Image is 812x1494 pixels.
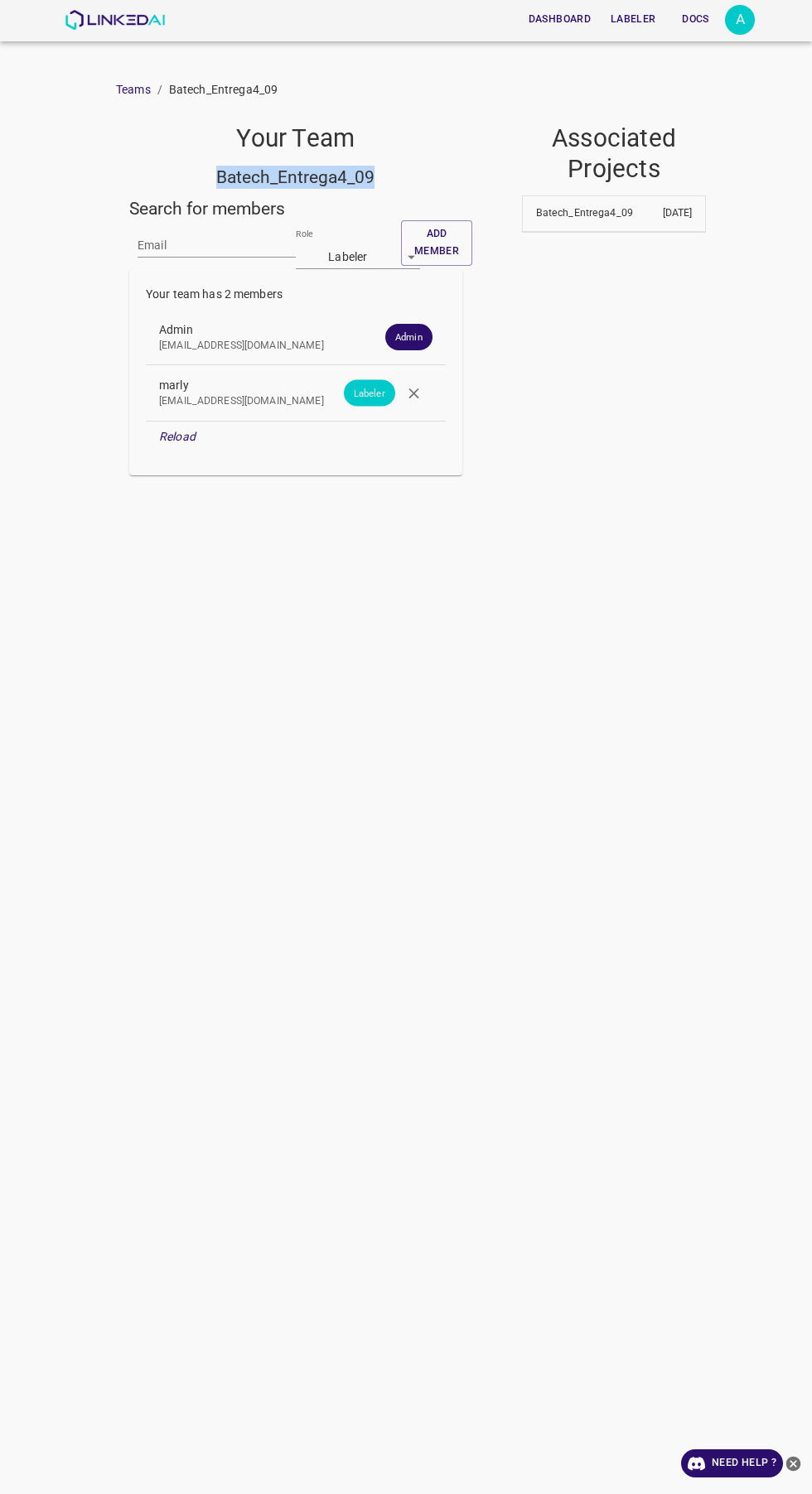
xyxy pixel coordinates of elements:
[783,1449,804,1477] button: close-help
[604,6,662,33] button: Labeler
[159,377,406,394] span: marly
[296,245,420,269] div: Labeler
[159,394,406,409] p: [EMAIL_ADDRESS][DOMAIN_NAME]
[536,206,614,221] p: Batech_Entrega4_09
[523,196,706,232] div: Batech_Entrega4_09[DATE]
[522,123,707,184] h4: Associated Projects
[159,321,406,339] span: Admin
[296,227,313,239] label: Role
[522,6,597,33] button: Dashboard
[129,166,462,189] h5: Batech_Entrega4_09
[681,1449,783,1477] a: Need Help ?
[601,2,665,36] a: Labeler
[725,5,755,35] div: A
[159,339,406,354] p: [EMAIL_ADDRESS][DOMAIN_NAME]
[159,430,196,443] em: Reload
[116,81,696,99] nav: breadcrumb
[344,386,395,400] span: Labeler
[665,2,725,36] a: Docs
[169,81,278,99] p: Batech_Entrega4_09
[129,197,462,220] h5: Search for members
[385,330,433,345] span: Admin
[146,422,446,452] div: Reload
[116,83,151,96] a: Teams
[157,81,162,99] li: /
[401,220,472,266] button: Add member
[146,286,446,303] p: Your team has 2 members
[129,123,462,154] h4: Your Team
[614,206,692,221] p: [DATE]
[519,2,601,36] a: Dashboard
[725,5,755,35] button: Open settings
[65,10,165,30] img: LinkedAI
[669,6,722,33] button: Docs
